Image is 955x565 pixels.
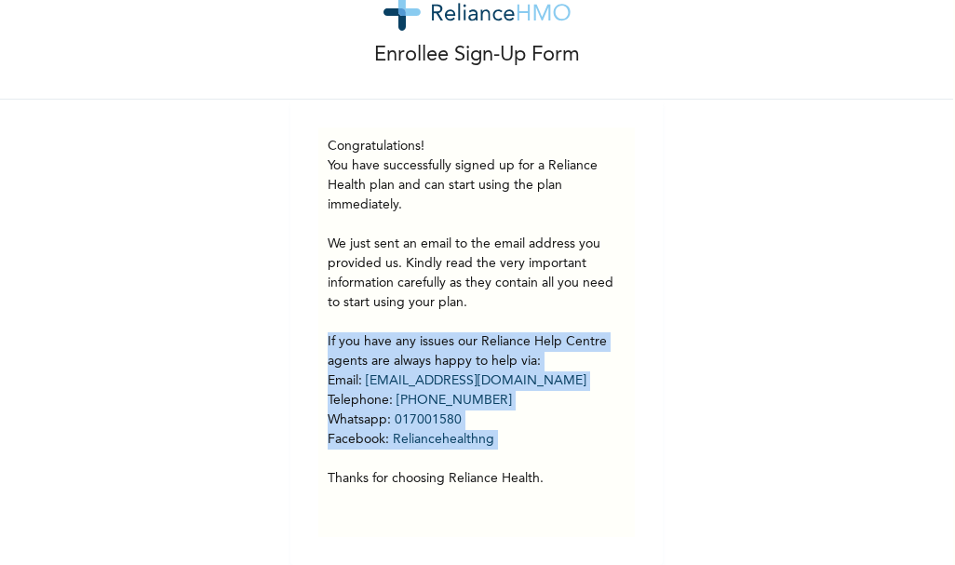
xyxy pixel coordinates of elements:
[397,394,512,407] a: [PHONE_NUMBER]
[366,374,586,387] a: [EMAIL_ADDRESS][DOMAIN_NAME]
[374,40,580,71] p: Enrollee Sign-Up Form
[395,413,462,426] a: 017001580
[328,137,625,156] h3: Congratulations!
[393,433,494,446] a: Reliancehealthng
[328,156,625,489] p: You have successfully signed up for a Reliance Health plan and can start using the plan immediate...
